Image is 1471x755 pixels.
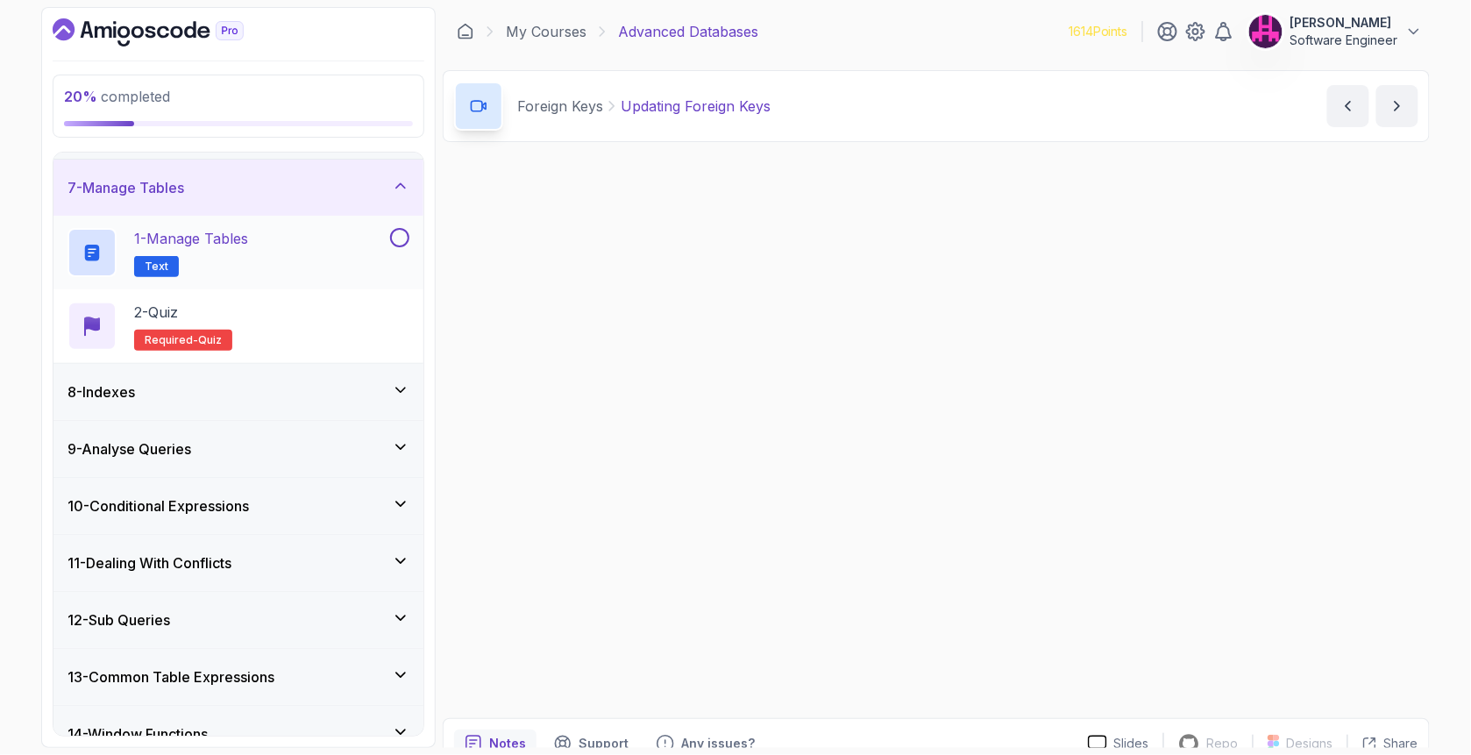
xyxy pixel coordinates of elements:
[53,160,423,216] button: 7-Manage Tables
[64,88,97,105] span: 20 %
[1249,15,1283,48] img: user profile image
[1074,735,1163,753] a: Slides
[68,438,191,459] h3: 9 - Analyse Queries
[64,88,170,105] span: completed
[517,96,603,117] p: Foreign Keys
[1384,735,1418,752] p: Share
[681,735,755,752] p: Any issues?
[53,649,423,705] button: 13-Common Table Expressions
[1290,32,1398,49] p: Software Engineer
[1376,85,1418,127] button: next content
[68,302,409,351] button: 2-QuizRequired-quiz
[1290,14,1398,32] p: [PERSON_NAME]
[68,723,208,744] h3: 14 - Window Functions
[53,592,423,648] button: 12-Sub Queries
[68,609,170,630] h3: 12 - Sub Queries
[145,333,198,347] span: Required-
[1287,735,1333,752] p: Designs
[1069,23,1128,40] p: 1614 Points
[621,96,771,117] p: Updating Foreign Keys
[68,381,135,402] h3: 8 - Indexes
[579,735,629,752] p: Support
[68,495,249,516] h3: 10 - Conditional Expressions
[506,21,586,42] a: My Courses
[489,735,526,752] p: Notes
[53,364,423,420] button: 8-Indexes
[457,23,474,40] a: Dashboard
[53,535,423,591] button: 11-Dealing With Conflicts
[1347,735,1418,752] button: Share
[53,18,284,46] a: Dashboard
[68,666,274,687] h3: 13 - Common Table Expressions
[134,228,248,249] p: 1 - Manage Tables
[68,552,231,573] h3: 11 - Dealing With Conflicts
[1207,735,1239,752] p: Repo
[68,177,184,198] h3: 7 - Manage Tables
[134,302,178,323] p: 2 - Quiz
[1248,14,1423,49] button: user profile image[PERSON_NAME]Software Engineer
[198,333,222,347] span: quiz
[618,21,758,42] p: Advanced Databases
[1327,85,1369,127] button: previous content
[68,228,409,277] button: 1-Manage TablesText
[53,478,423,534] button: 10-Conditional Expressions
[1114,735,1149,752] p: Slides
[145,260,168,274] span: Text
[53,421,423,477] button: 9-Analyse Queries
